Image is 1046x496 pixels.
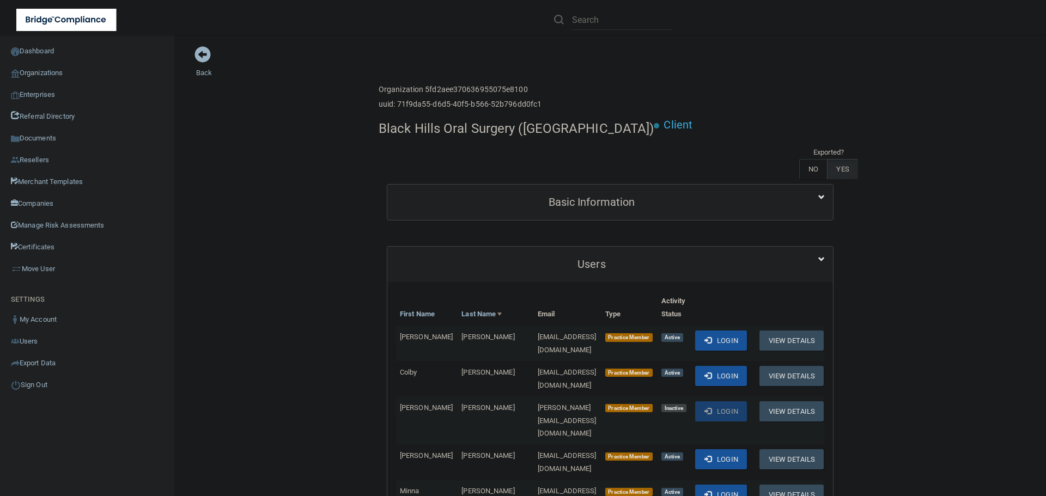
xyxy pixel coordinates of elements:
span: [EMAIL_ADDRESS][DOMAIN_NAME] [538,451,597,473]
span: [PERSON_NAME] [461,333,514,341]
span: Minna [400,487,419,495]
label: SETTINGS [11,293,45,306]
button: View Details [759,401,824,421]
span: Practice Member [605,369,653,377]
img: ic_reseller.de258add.png [11,156,20,164]
img: ic_user_dark.df1a06c3.png [11,315,20,324]
span: Practice Member [605,333,653,342]
button: Login [695,366,747,386]
th: Type [601,290,657,326]
img: icon-users.e205127d.png [11,337,20,346]
span: [PERSON_NAME] [400,451,453,460]
span: [EMAIL_ADDRESS][DOMAIN_NAME] [538,368,597,389]
a: First Name [400,308,435,321]
span: Active [661,452,683,461]
button: Login [695,330,747,351]
h6: uuid: 71f9da55-d6d5-40f5-b566-52b796dd0fc1 [379,100,542,108]
span: Practice Member [605,404,653,413]
span: [PERSON_NAME] [461,403,514,412]
span: Active [661,333,683,342]
td: Exported? [799,146,858,159]
th: Activity Status [657,290,691,326]
span: [PERSON_NAME] [400,333,453,341]
img: icon-export.b9366987.png [11,359,20,368]
button: View Details [759,330,824,351]
img: organization-icon.f8decf85.png [11,69,20,78]
img: briefcase.64adab9b.png [11,264,22,274]
button: Login [695,401,747,421]
span: [PERSON_NAME][EMAIL_ADDRESS][DOMAIN_NAME] [538,403,597,438]
label: NO [799,159,827,179]
span: [PERSON_NAME] [461,451,514,460]
a: Last Name [461,308,502,321]
img: enterprise.0d942306.png [11,91,20,99]
button: View Details [759,449,824,469]
button: Login [695,449,747,469]
span: Colby [400,368,417,376]
h4: Black Hills Oral Surgery ([GEOGRAPHIC_DATA]) [379,121,654,136]
span: [PERSON_NAME] [461,368,514,376]
span: [EMAIL_ADDRESS][DOMAIN_NAME] [538,333,597,354]
button: View Details [759,366,824,386]
img: ic-search.3b580494.png [554,15,564,25]
a: Back [196,56,212,77]
img: icon-documents.8dae5593.png [11,134,20,143]
h5: Basic Information [396,196,788,208]
span: Active [661,369,683,377]
span: [PERSON_NAME] [400,403,453,412]
p: Client [664,115,692,135]
label: YES [827,159,858,179]
img: ic_dashboard_dark.d01f4a41.png [11,47,20,56]
input: Search [572,10,672,30]
th: Email [533,290,601,326]
span: Inactive [661,404,687,413]
a: Basic Information [396,190,825,215]
img: ic_power_dark.7ecde6b1.png [11,380,21,390]
img: bridge_compliance_login_screen.278c3ca4.svg [16,9,117,31]
h6: Organization 5fd2aee370636955075e8100 [379,85,542,94]
a: Users [396,252,825,277]
span: Practice Member [605,452,653,461]
h5: Users [396,258,788,270]
span: [PERSON_NAME] [461,487,514,495]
